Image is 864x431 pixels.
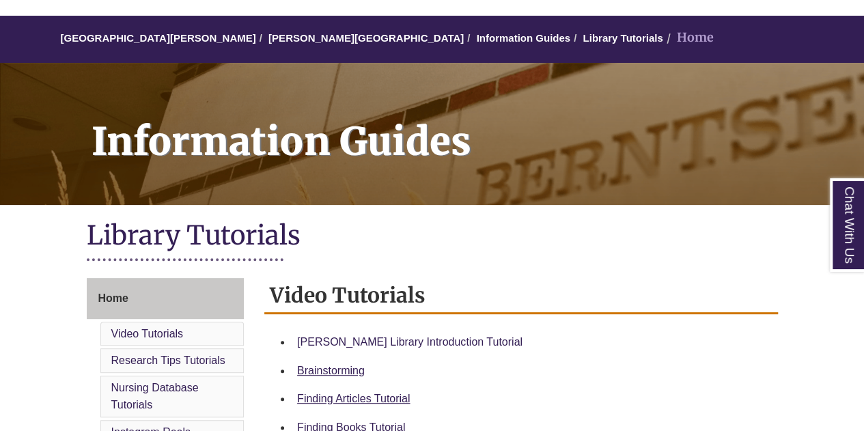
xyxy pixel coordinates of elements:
a: Brainstorming [297,365,365,376]
a: Nursing Database Tutorials [111,382,199,411]
span: Home [98,292,128,304]
a: [GEOGRAPHIC_DATA][PERSON_NAME] [61,32,256,44]
a: Library Tutorials [583,32,663,44]
a: [PERSON_NAME][GEOGRAPHIC_DATA] [268,32,464,44]
a: [PERSON_NAME] Library Introduction Tutorial [297,336,522,348]
li: Home [663,28,714,48]
a: Home [87,278,245,319]
h1: Information Guides [76,63,864,187]
a: Finding Articles Tutorial [297,393,410,404]
a: Video Tutorials [111,328,184,339]
h2: Video Tutorials [264,278,778,314]
a: Information Guides [476,32,570,44]
a: Research Tips Tutorials [111,354,225,366]
h1: Library Tutorials [87,219,778,255]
